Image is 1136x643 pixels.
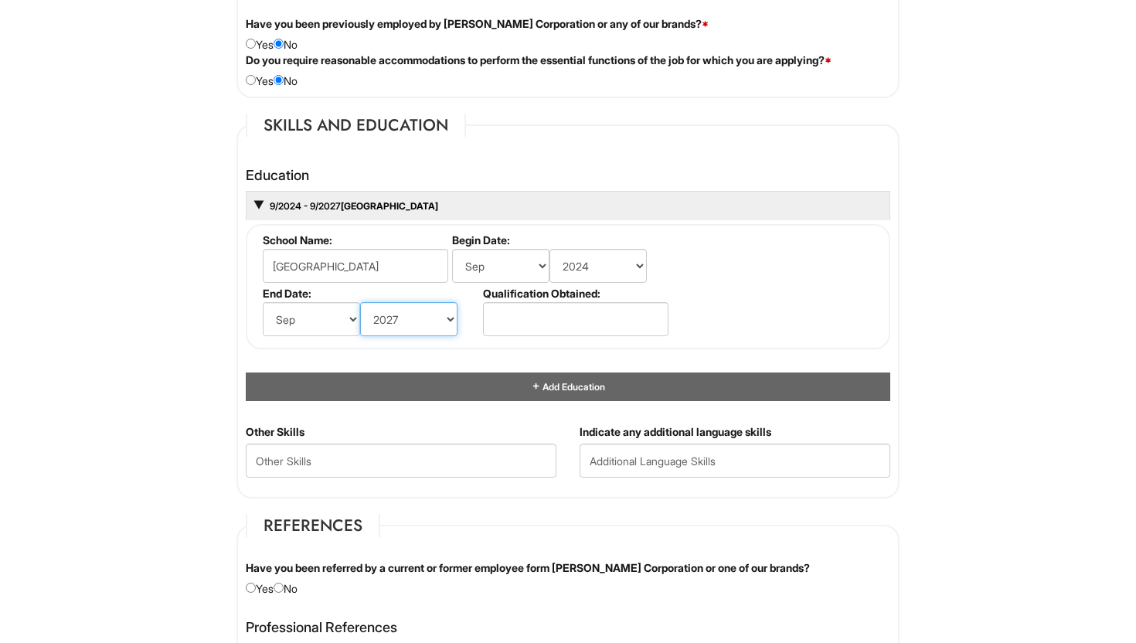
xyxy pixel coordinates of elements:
legend: References [246,514,380,537]
legend: Skills and Education [246,114,466,137]
label: Do you require reasonable accommodations to perform the essential functions of the job for which ... [246,53,832,68]
label: Begin Date: [452,233,666,247]
label: End Date: [263,287,477,300]
label: School Name: [263,233,446,247]
h4: Professional References [246,620,890,635]
label: Have you been referred by a current or former employee form [PERSON_NAME] Corporation or one of o... [246,560,810,576]
label: Qualification Obtained: [483,287,666,300]
input: Additional Language Skills [580,444,890,478]
div: Yes No [234,560,902,597]
h4: Education [246,168,890,183]
a: 9/2024 - 9/2027[GEOGRAPHIC_DATA] [268,200,438,212]
span: 9/2024 - 9/2027 [268,200,341,212]
span: Add Education [541,381,605,393]
div: Yes No [234,16,902,53]
label: Indicate any additional language skills [580,424,771,440]
a: Add Education [531,381,605,393]
div: Yes No [234,53,902,89]
input: Other Skills [246,444,556,478]
label: Have you been previously employed by [PERSON_NAME] Corporation or any of our brands? [246,16,709,32]
label: Other Skills [246,424,304,440]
